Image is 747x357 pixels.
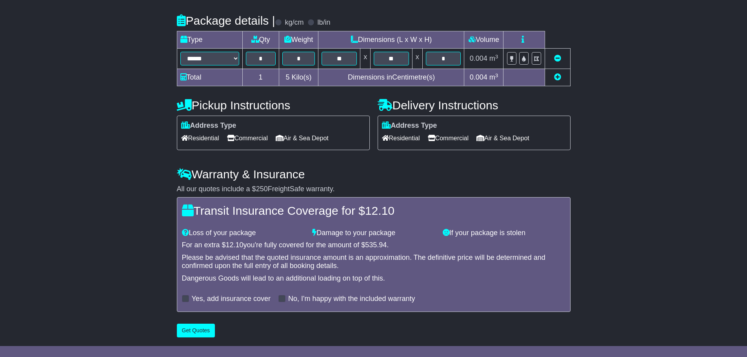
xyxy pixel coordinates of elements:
[318,69,464,86] td: Dimensions in Centimetre(s)
[181,121,236,130] label: Address Type
[177,324,215,337] button: Get Quotes
[382,121,437,130] label: Address Type
[495,72,498,78] sup: 3
[192,295,271,303] label: Yes, add insurance cover
[495,54,498,60] sup: 3
[412,49,422,69] td: x
[181,132,219,144] span: Residential
[256,185,268,193] span: 250
[470,73,487,81] span: 0.004
[285,18,304,27] label: kg/cm
[285,73,289,81] span: 5
[470,54,487,62] span: 0.004
[288,295,415,303] label: No, I'm happy with the included warranty
[439,229,569,237] div: If your package is stolen
[382,132,420,144] span: Residential
[365,204,394,217] span: 12.10
[360,49,371,69] td: x
[464,31,503,49] td: Volume
[276,132,329,144] span: Air & Sea Depot
[177,69,242,86] td: Total
[318,31,464,49] td: Dimensions (L x W x H)
[182,241,565,250] div: For an extra $ you're fully covered for the amount of $ .
[177,99,370,112] h4: Pickup Instructions
[554,54,561,62] a: Remove this item
[227,132,268,144] span: Commercial
[226,241,244,249] span: 12.10
[489,54,498,62] span: m
[177,14,275,27] h4: Package details |
[317,18,330,27] label: lb/in
[365,241,387,249] span: 535.94
[554,73,561,81] a: Add new item
[476,132,529,144] span: Air & Sea Depot
[177,31,242,49] td: Type
[308,229,439,237] div: Damage to your package
[182,204,565,217] h4: Transit Insurance Coverage for $
[182,274,565,283] div: Dangerous Goods will lead to an additional loading on top of this.
[489,73,498,81] span: m
[279,31,318,49] td: Weight
[177,185,571,194] div: All our quotes include a $ FreightSafe warranty.
[177,168,571,181] h4: Warranty & Insurance
[182,254,565,270] div: Please be advised that the quoted insurance amount is an approximation. The definitive price will...
[178,229,309,237] div: Loss of your package
[279,69,318,86] td: Kilo(s)
[428,132,469,144] span: Commercial
[242,69,279,86] td: 1
[378,99,571,112] h4: Delivery Instructions
[242,31,279,49] td: Qty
